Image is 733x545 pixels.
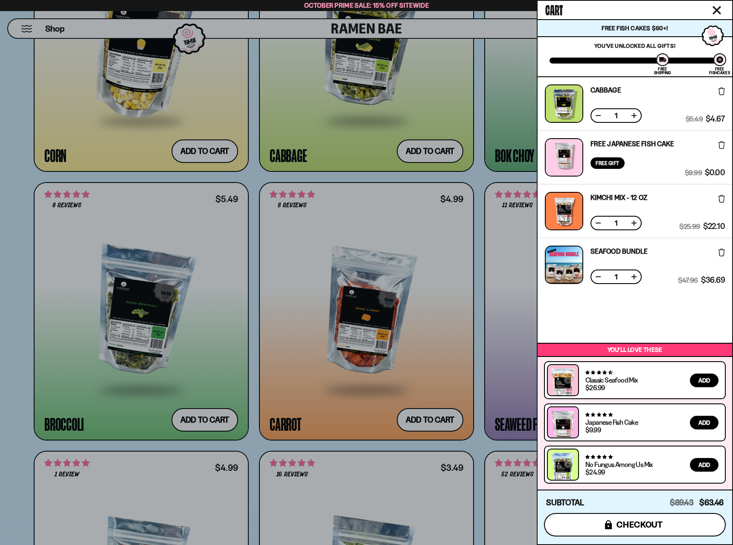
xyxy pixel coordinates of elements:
[590,140,674,147] a: Free Japanese Fish Cake
[709,67,730,75] div: Free Fishcakes
[698,462,710,468] span: Add
[698,420,710,426] span: Add
[670,498,694,507] span: $89.43
[705,169,725,177] span: $0.00
[585,412,612,417] span: 4.77 stars
[585,418,638,426] a: Japanese Fish Cake
[540,346,730,354] p: You’ll love these
[690,458,718,472] button: Add
[585,454,612,460] span: 4.82 stars
[585,460,653,469] a: No Fungus Among Us Mix
[585,426,601,433] div: $9.99
[590,87,621,93] a: Cabbage
[585,384,605,391] div: $26.99
[690,416,718,429] button: Add
[678,276,698,284] span: $47.96
[609,273,623,280] span: 1
[690,374,718,387] button: Add
[590,194,647,201] a: Kimchi Mix - 12 OZ
[602,24,668,32] span: Free Fish Cakes $60+!
[585,370,612,375] span: 4.68 stars
[590,248,648,255] a: Seafood Bundle
[546,499,584,507] h4: Subtotal
[585,469,605,475] div: $24.99
[609,112,623,119] span: 1
[609,220,623,226] span: 1
[304,1,429,9] span: October Prime Sale: 15% off Sitewide
[654,67,671,75] div: Free Shipping
[710,4,723,17] button: Close cart
[550,42,720,49] p: You've unlocked all gifts!
[590,157,625,169] div: Free Gift
[685,169,702,177] span: $9.99
[698,377,710,383] span: Add
[679,223,700,230] span: $25.99
[706,115,725,123] span: $4.67
[701,276,725,284] span: $36.69
[703,223,725,230] span: $22.10
[617,520,663,529] span: checkout
[699,498,724,507] span: $63.46
[585,376,638,384] a: Classic Seafood Mix
[686,115,703,123] span: $5.49
[544,513,726,536] button: checkout
[545,0,563,17] span: Cart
